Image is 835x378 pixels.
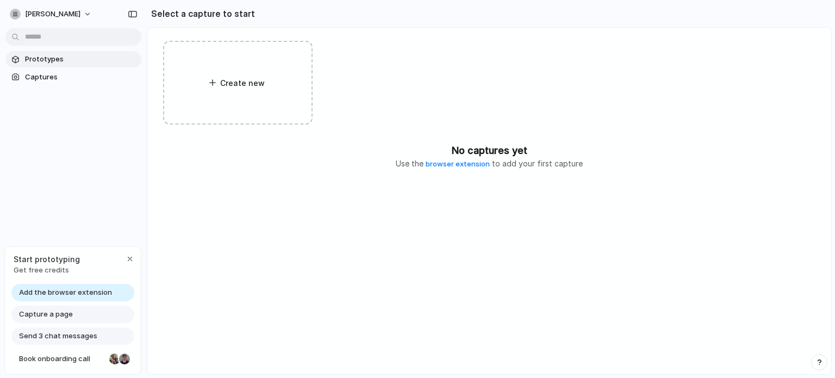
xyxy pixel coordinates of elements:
h2: Select a capture to start [147,7,255,20]
a: browser extension [426,159,490,168]
div: Create new prototype [163,41,313,125]
span: Create new [220,77,266,89]
span: Start prototyping [14,253,80,265]
a: Captures [5,69,141,85]
div: Christian Iacullo [118,352,131,365]
a: Book onboarding call [11,350,134,368]
span: Capture a page [19,309,73,320]
span: Captures [25,72,137,83]
a: Prototypes [5,51,141,67]
span: [PERSON_NAME] [25,9,80,20]
button: [PERSON_NAME] [5,5,97,23]
div: Nicole Kubica [108,352,121,365]
h2: No captures yet [452,143,527,158]
p: Use the to add your first capture [396,158,583,170]
span: Send 3 chat messages [19,331,97,342]
span: Book onboarding call [19,354,105,364]
span: Add the browser extension [19,287,112,298]
span: Prototypes [25,54,137,65]
span: Get free credits [14,265,80,276]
